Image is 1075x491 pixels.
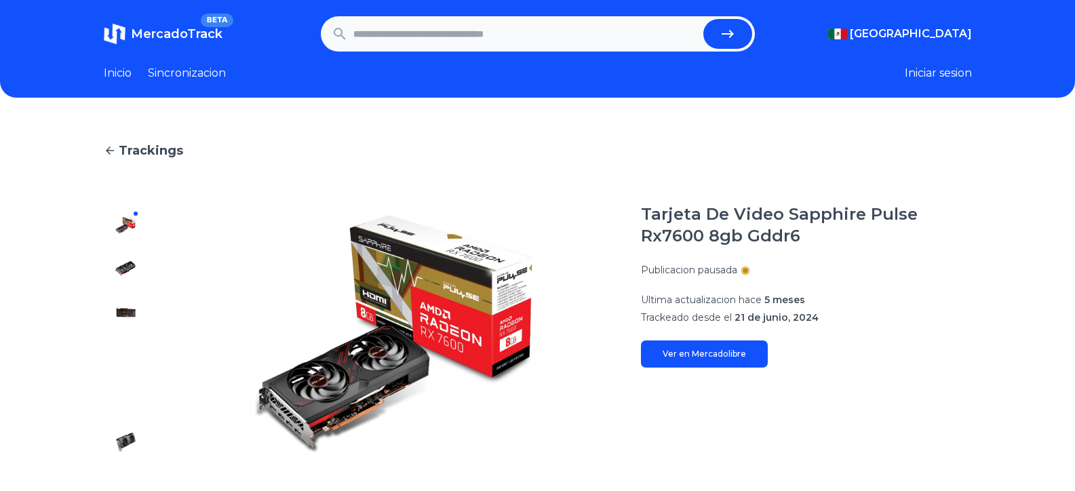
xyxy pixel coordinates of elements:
[104,65,132,81] a: Inicio
[735,311,819,323] span: 21 de junio, 2024
[115,388,136,410] img: Tarjeta De Video Sapphire Pulse Rx7600 8gb Gddr6
[115,301,136,323] img: Tarjeta De Video Sapphire Pulse Rx7600 8gb Gddr6
[201,14,233,27] span: BETA
[828,26,972,42] button: [GEOGRAPHIC_DATA]
[641,311,732,323] span: Trackeado desde el
[641,294,762,306] span: Ultima actualizacion hace
[115,345,136,366] img: Tarjeta De Video Sapphire Pulse Rx7600 8gb Gddr6
[115,258,136,279] img: Tarjeta De Video Sapphire Pulse Rx7600 8gb Gddr6
[115,431,136,453] img: Tarjeta De Video Sapphire Pulse Rx7600 8gb Gddr6
[131,26,222,41] span: MercadoTrack
[850,26,972,42] span: [GEOGRAPHIC_DATA]
[104,23,222,45] a: MercadoTrackBETA
[104,23,125,45] img: MercadoTrack
[174,203,614,464] img: Tarjeta De Video Sapphire Pulse Rx7600 8gb Gddr6
[104,141,972,160] a: Trackings
[119,141,183,160] span: Trackings
[148,65,226,81] a: Sincronizacion
[641,340,768,368] a: Ver en Mercadolibre
[764,294,805,306] span: 5 meses
[905,65,972,81] button: Iniciar sesion
[641,263,737,277] p: Publicacion pausada
[828,28,847,39] img: Mexico
[641,203,972,247] h1: Tarjeta De Video Sapphire Pulse Rx7600 8gb Gddr6
[115,214,136,236] img: Tarjeta De Video Sapphire Pulse Rx7600 8gb Gddr6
